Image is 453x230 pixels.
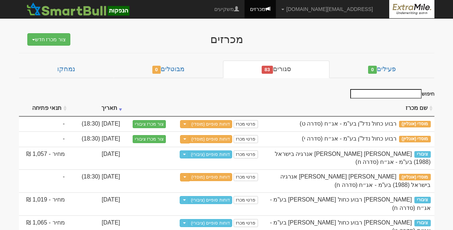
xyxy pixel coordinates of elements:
[414,220,430,226] span: ציבורי
[280,173,431,188] span: דור אלון אנרגיה בישראל (1988) בע"מ - אג״ח (סדרה ח)
[19,147,69,170] td: מחיר - 1,057 ₪
[223,61,330,78] a: סגורים
[350,89,422,99] input: חיפוש
[189,219,232,227] a: דוחות סופיים (ציבורי)
[152,66,161,74] span: 0
[189,150,232,158] a: דוחות סופיים (ציבורי)
[19,116,69,132] td: -
[414,151,430,158] span: ציבורי
[69,169,124,192] td: [DATE] (18:30)
[69,131,124,147] td: [DATE] (18:30)
[85,33,369,45] div: מכרזים
[234,173,258,181] a: פרטי מכרז
[27,33,71,46] button: צור מכרז חדש
[133,135,166,143] button: צור מכרז ציבורי
[114,61,223,78] a: מבוטלים
[69,147,124,170] td: [DATE]
[19,131,69,147] td: -
[19,169,69,192] td: -
[69,116,124,132] td: [DATE] (18:30)
[262,100,434,116] th: שם מכרז : activate to sort column ascending
[133,120,166,128] button: צור מכרז ציבורי
[189,135,232,143] a: דוחות סופיים (מוסדי)
[234,120,258,128] a: פרטי מכרז
[302,135,396,142] span: רבוע כחול נדל"ן בע"מ - אג״ח (סדרה י)
[270,196,431,211] span: אלון רבוע כחול ישראל בע"מ - אג״ח (סדרה ח)
[368,66,377,74] span: 0
[329,61,434,78] a: פעילים
[69,192,124,215] td: [DATE]
[399,121,431,127] span: מוסדי (אונליין)
[24,2,132,16] img: SmartBull Logo
[19,192,69,215] td: מחיר - 1,019 ₪
[234,150,258,158] a: פרטי מכרז
[189,120,232,128] a: דוחות סופיים (מוסדי)
[189,173,232,181] a: דוחות סופיים (מוסדי)
[19,61,114,78] a: נמחקו
[262,66,273,74] span: 83
[348,89,434,99] label: חיפוש
[19,100,69,116] th: תנאי פתיחה : activate to sort column ascending
[234,219,258,227] a: פרטי מכרז
[234,135,258,143] a: פרטי מכרז
[275,151,431,165] span: דור אלון אנרגיה בישראל (1988) בע"מ - אג״ח (סדרה ח)
[399,136,431,142] span: מוסדי (אונליין)
[189,196,232,204] a: דוחות סופיים (ציבורי)
[414,197,430,203] span: ציבורי
[399,174,431,180] span: מוסדי (אונליין)
[69,100,124,116] th: תאריך : activate to sort column ascending
[300,120,396,127] span: רבוע כחול נדל"ן בע"מ - אג״ח (סדרה ט)
[234,196,258,204] a: פרטי מכרז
